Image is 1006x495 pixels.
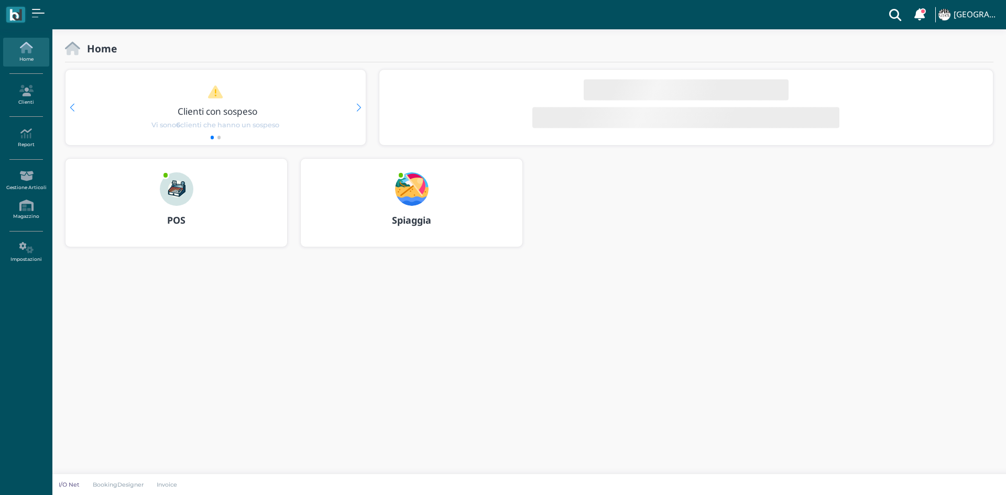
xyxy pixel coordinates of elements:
a: Clienti con sospeso Vi sono6clienti che hanno un sospeso [85,85,345,130]
a: Gestione Articoli [3,166,49,195]
a: ... POS [65,158,288,260]
a: Report [3,124,49,152]
div: Previous slide [70,104,74,112]
a: ... Spiaggia [300,158,523,260]
a: Magazzino [3,195,49,224]
img: ... [938,9,950,20]
a: Impostazioni [3,238,49,267]
iframe: Help widget launcher [932,463,997,486]
b: POS [167,214,185,226]
div: 1 / 2 [65,70,366,145]
h4: [GEOGRAPHIC_DATA] [954,10,1000,19]
b: Spiaggia [392,214,431,226]
span: Vi sono clienti che hanno un sospeso [151,120,279,130]
img: logo [9,9,21,21]
a: Clienti [3,81,49,109]
b: 6 [176,121,180,129]
a: Home [3,38,49,67]
a: ... [GEOGRAPHIC_DATA] [937,2,1000,27]
h2: Home [80,43,117,54]
img: ... [395,172,429,206]
img: ... [160,172,193,206]
h3: Clienti con sospeso [88,106,347,116]
div: Next slide [356,104,361,112]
